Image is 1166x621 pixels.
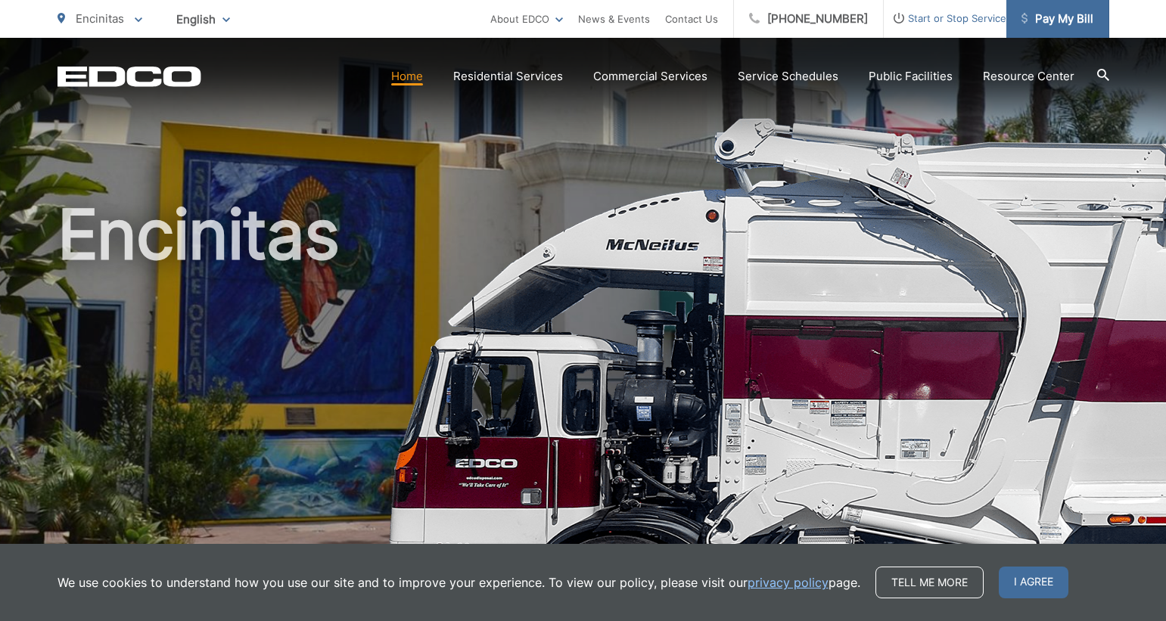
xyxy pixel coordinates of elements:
[738,67,838,85] a: Service Schedules
[593,67,707,85] a: Commercial Services
[748,573,829,592] a: privacy policy
[391,67,423,85] a: Home
[999,567,1068,598] span: I agree
[58,573,860,592] p: We use cookies to understand how you use our site and to improve your experience. To view our pol...
[490,10,563,28] a: About EDCO
[76,11,124,26] span: Encinitas
[165,6,241,33] span: English
[578,10,650,28] a: News & Events
[453,67,563,85] a: Residential Services
[983,67,1074,85] a: Resource Center
[58,66,201,87] a: EDCD logo. Return to the homepage.
[875,567,984,598] a: Tell me more
[1021,10,1093,28] span: Pay My Bill
[665,10,718,28] a: Contact Us
[869,67,953,85] a: Public Facilities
